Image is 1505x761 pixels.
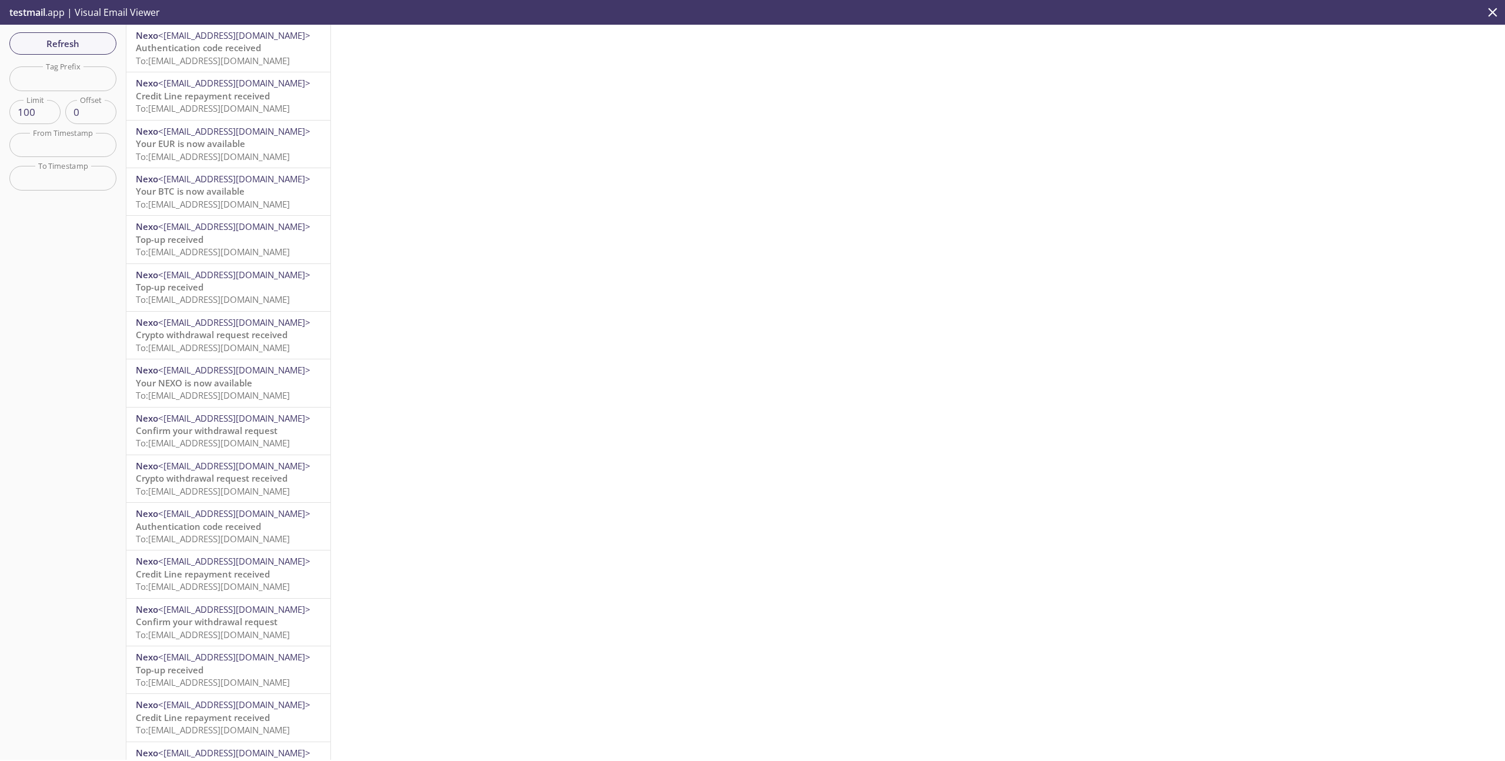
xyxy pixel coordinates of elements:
[158,508,310,519] span: <[EMAIL_ADDRESS][DOMAIN_NAME]>
[136,699,158,710] span: Nexo
[136,412,158,424] span: Nexo
[136,568,270,580] span: Credit Line repayment received
[136,472,287,484] span: Crypto withdrawal request received
[158,77,310,89] span: <[EMAIL_ADDRESS][DOMAIN_NAME]>
[136,55,290,66] span: To: [EMAIL_ADDRESS][DOMAIN_NAME]
[126,359,330,406] div: Nexo<[EMAIL_ADDRESS][DOMAIN_NAME]>Your NEXO is now availableTo:[EMAIL_ADDRESS][DOMAIN_NAME]
[136,233,203,245] span: Top-up received
[136,580,290,592] span: To: [EMAIL_ADDRESS][DOMAIN_NAME]
[126,264,330,311] div: Nexo<[EMAIL_ADDRESS][DOMAIN_NAME]>Top-up receivedTo:[EMAIL_ADDRESS][DOMAIN_NAME]
[158,603,310,615] span: <[EMAIL_ADDRESS][DOMAIN_NAME]>
[136,173,158,185] span: Nexo
[136,138,245,149] span: Your EUR is now available
[158,412,310,424] span: <[EMAIL_ADDRESS][DOMAIN_NAME]>
[136,29,158,41] span: Nexo
[126,550,330,598] div: Nexo<[EMAIL_ADDRESS][DOMAIN_NAME]>Credit Line repayment receivedTo:[EMAIL_ADDRESS][DOMAIN_NAME]
[158,29,310,41] span: <[EMAIL_ADDRESS][DOMAIN_NAME]>
[126,646,330,693] div: Nexo<[EMAIL_ADDRESS][DOMAIN_NAME]>Top-up receivedTo:[EMAIL_ADDRESS][DOMAIN_NAME]
[158,269,310,281] span: <[EMAIL_ADDRESS][DOMAIN_NAME]>
[136,460,158,472] span: Nexo
[126,503,330,550] div: Nexo<[EMAIL_ADDRESS][DOMAIN_NAME]>Authentication code receivedTo:[EMAIL_ADDRESS][DOMAIN_NAME]
[136,342,290,353] span: To: [EMAIL_ADDRESS][DOMAIN_NAME]
[158,460,310,472] span: <[EMAIL_ADDRESS][DOMAIN_NAME]>
[136,724,290,736] span: To: [EMAIL_ADDRESS][DOMAIN_NAME]
[136,747,158,759] span: Nexo
[136,185,245,197] span: Your BTC is now available
[136,389,290,401] span: To: [EMAIL_ADDRESS][DOMAIN_NAME]
[158,364,310,376] span: <[EMAIL_ADDRESS][DOMAIN_NAME]>
[126,694,330,741] div: Nexo<[EMAIL_ADDRESS][DOMAIN_NAME]>Credit Line repayment receivedTo:[EMAIL_ADDRESS][DOMAIN_NAME]
[136,77,158,89] span: Nexo
[136,293,290,305] span: To: [EMAIL_ADDRESS][DOMAIN_NAME]
[136,533,290,545] span: To: [EMAIL_ADDRESS][DOMAIN_NAME]
[136,246,290,258] span: To: [EMAIL_ADDRESS][DOMAIN_NAME]
[136,676,290,688] span: To: [EMAIL_ADDRESS][DOMAIN_NAME]
[19,36,107,51] span: Refresh
[136,221,158,232] span: Nexo
[158,173,310,185] span: <[EMAIL_ADDRESS][DOMAIN_NAME]>
[126,121,330,168] div: Nexo<[EMAIL_ADDRESS][DOMAIN_NAME]>Your EUR is now availableTo:[EMAIL_ADDRESS][DOMAIN_NAME]
[126,312,330,359] div: Nexo<[EMAIL_ADDRESS][DOMAIN_NAME]>Crypto withdrawal request receivedTo:[EMAIL_ADDRESS][DOMAIN_NAME]
[126,168,330,215] div: Nexo<[EMAIL_ADDRESS][DOMAIN_NAME]>Your BTC is now availableTo:[EMAIL_ADDRESS][DOMAIN_NAME]
[158,316,310,328] span: <[EMAIL_ADDRESS][DOMAIN_NAME]>
[126,25,330,72] div: Nexo<[EMAIL_ADDRESS][DOMAIN_NAME]>Authentication code receivedTo:[EMAIL_ADDRESS][DOMAIN_NAME]
[136,329,287,341] span: Crypto withdrawal request received
[136,664,203,676] span: Top-up received
[136,603,158,615] span: Nexo
[158,747,310,759] span: <[EMAIL_ADDRESS][DOMAIN_NAME]>
[136,90,270,102] span: Credit Line repayment received
[136,364,158,376] span: Nexo
[136,508,158,519] span: Nexo
[136,485,290,497] span: To: [EMAIL_ADDRESS][DOMAIN_NAME]
[136,425,277,436] span: Confirm your withdrawal request
[136,42,261,54] span: Authentication code received
[136,269,158,281] span: Nexo
[126,455,330,502] div: Nexo<[EMAIL_ADDRESS][DOMAIN_NAME]>Crypto withdrawal request receivedTo:[EMAIL_ADDRESS][DOMAIN_NAME]
[136,102,290,114] span: To: [EMAIL_ADDRESS][DOMAIN_NAME]
[136,198,290,210] span: To: [EMAIL_ADDRESS][DOMAIN_NAME]
[136,712,270,723] span: Credit Line repayment received
[126,599,330,646] div: Nexo<[EMAIL_ADDRESS][DOMAIN_NAME]>Confirm your withdrawal requestTo:[EMAIL_ADDRESS][DOMAIN_NAME]
[126,408,330,455] div: Nexo<[EMAIL_ADDRESS][DOMAIN_NAME]>Confirm your withdrawal requestTo:[EMAIL_ADDRESS][DOMAIN_NAME]
[136,520,261,532] span: Authentication code received
[136,616,277,628] span: Confirm your withdrawal request
[136,316,158,328] span: Nexo
[136,125,158,137] span: Nexo
[136,629,290,640] span: To: [EMAIL_ADDRESS][DOMAIN_NAME]
[136,377,252,389] span: Your NEXO is now available
[136,651,158,663] span: Nexo
[158,221,310,232] span: <[EMAIL_ADDRESS][DOMAIN_NAME]>
[158,699,310,710] span: <[EMAIL_ADDRESS][DOMAIN_NAME]>
[158,555,310,567] span: <[EMAIL_ADDRESS][DOMAIN_NAME]>
[126,216,330,263] div: Nexo<[EMAIL_ADDRESS][DOMAIN_NAME]>Top-up receivedTo:[EMAIL_ADDRESS][DOMAIN_NAME]
[136,555,158,567] span: Nexo
[9,32,116,55] button: Refresh
[158,125,310,137] span: <[EMAIL_ADDRESS][DOMAIN_NAME]>
[9,6,45,19] span: testmail
[126,72,330,119] div: Nexo<[EMAIL_ADDRESS][DOMAIN_NAME]>Credit Line repayment receivedTo:[EMAIL_ADDRESS][DOMAIN_NAME]
[136,151,290,162] span: To: [EMAIL_ADDRESS][DOMAIN_NAME]
[158,651,310,663] span: <[EMAIL_ADDRESS][DOMAIN_NAME]>
[136,437,290,449] span: To: [EMAIL_ADDRESS][DOMAIN_NAME]
[136,281,203,293] span: Top-up received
